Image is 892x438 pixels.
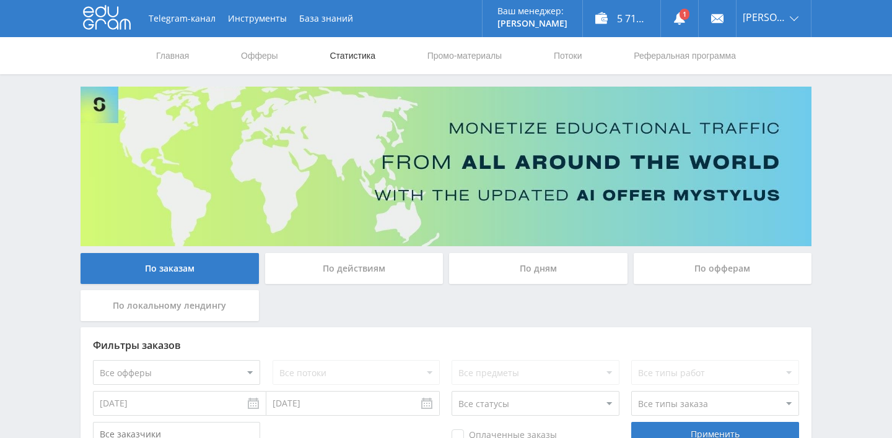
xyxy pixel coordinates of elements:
span: [PERSON_NAME] [743,12,786,22]
p: Ваш менеджер: [497,6,567,16]
div: По локальному лендингу [81,290,259,321]
div: По заказам [81,253,259,284]
a: Статистика [328,37,377,74]
a: Реферальная программа [632,37,737,74]
img: Banner [81,87,811,246]
a: Офферы [240,37,279,74]
div: По дням [449,253,627,284]
div: По действиям [265,253,444,284]
a: Промо-материалы [426,37,503,74]
p: [PERSON_NAME] [497,19,567,28]
a: Потоки [553,37,584,74]
a: Главная [155,37,190,74]
div: Фильтры заказов [93,340,799,351]
div: По офферам [634,253,812,284]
